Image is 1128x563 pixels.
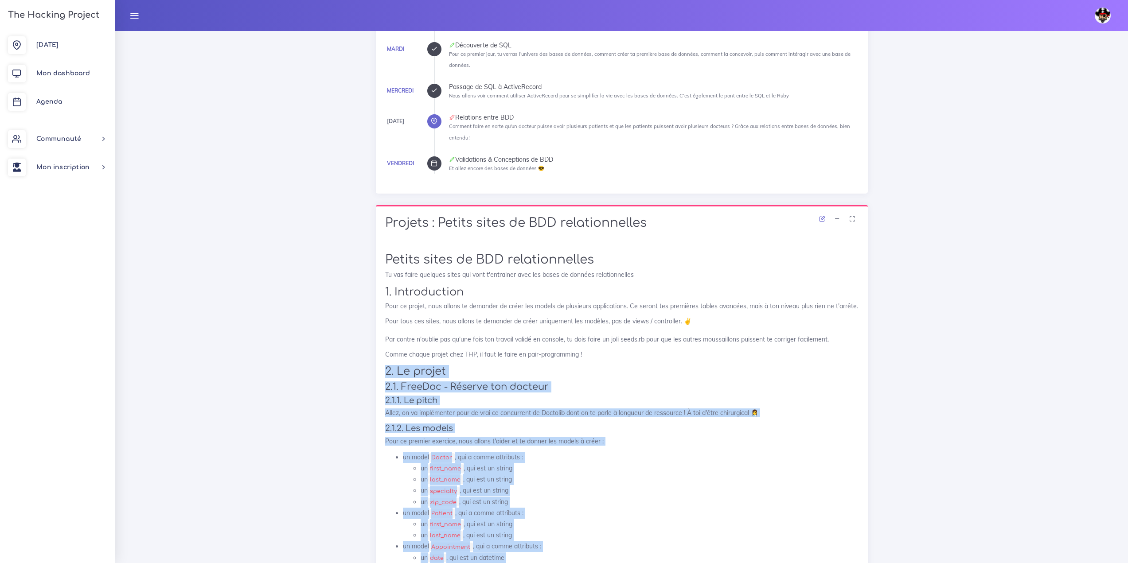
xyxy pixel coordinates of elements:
[387,116,404,126] div: [DATE]
[428,487,460,496] code: specialty
[429,543,473,551] code: Appointment
[428,475,463,484] code: last_name
[387,46,404,52] a: Mardi
[36,98,62,105] span: Agenda
[1095,8,1111,23] img: avatar
[385,317,859,344] p: Pour tous ces sites, nous allons te demander de créer uniquement les modèles, pas de views / cont...
[449,42,859,48] div: Découverte de SQL
[421,497,859,508] li: un , qui est un string
[385,216,859,231] h1: Projets : Petits sites de BDD relationnelles
[428,554,446,563] code: date
[385,396,859,405] h4: 2.1.1. Le pitch
[449,156,859,163] div: Validations & Conceptions de BDD
[36,164,90,171] span: Mon inscription
[429,509,455,518] code: Patient
[421,519,859,530] li: un , qui est un string
[36,136,81,142] span: Communauté
[387,87,414,94] a: Mercredi
[449,114,859,120] div: Relations entre BDD
[421,485,859,496] li: un , qui est un string
[428,498,459,507] code: zip_code
[36,70,90,77] span: Mon dashboard
[385,365,859,378] h2: 2. Le projet
[421,530,859,541] li: un , qui est un string
[449,123,850,140] small: Comment faire en sorte qu'un docteur puisse avoir plusieurs patients et que les patients puissent...
[385,350,859,359] p: Comme chaque projet chez THP, il faut le faire en pair-programming !
[421,474,859,485] li: un , qui est un string
[428,464,464,473] code: first_name
[385,270,859,279] p: Tu vas faire quelques sites qui vont t'entrainer avec les bases de données relationnelles
[5,10,99,20] h3: The Hacking Project
[449,93,789,99] small: Nous allons voir comment utiliser ActiveRecord pour se simplifier la vie avec les bases de donnée...
[403,508,859,541] li: un model , qui a comme attributs :
[429,453,455,462] code: Doctor
[385,302,859,311] p: Pour ce projet, nous allons te demander de créer les models de plusieurs applications. Ce seront ...
[449,165,544,171] small: Et allez encore des bases de données 😎
[449,84,859,90] div: Passage de SQL à ActiveRecord
[428,531,463,540] code: last_name
[428,520,464,529] code: first_name
[385,423,859,433] h4: 2.1.2. Les models
[385,408,859,417] p: Allez, on va implémenter pour de vrai ce concurrent de Doctolib dont on te parle à longueur de re...
[385,437,859,446] p: Pour ce premier exercice, nous allons t'aider et te donner les models à créer :
[403,541,859,563] li: un model , qui a comme attributs :
[421,463,859,474] li: un , qui est un string
[449,51,851,68] small: Pour ce premier jour, tu verras l'univers des bases de données, comment créer ta première base de...
[385,381,859,392] h3: 2.1. FreeDoc - Réserve ton docteur
[385,286,859,299] h2: 1. Introduction
[36,42,59,48] span: [DATE]
[403,452,859,508] li: un model , qui a comme attributs :
[385,252,859,268] h1: Petits sites de BDD relationnelles
[387,160,414,167] a: Vendredi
